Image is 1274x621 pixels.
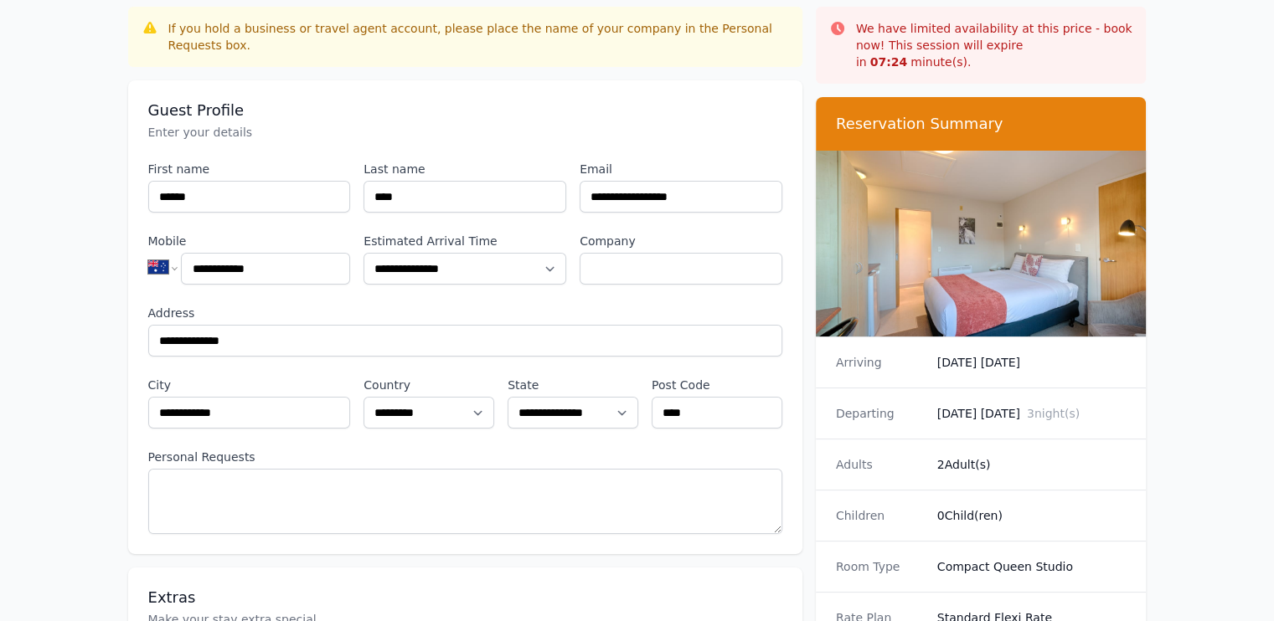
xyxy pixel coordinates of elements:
label: First name [148,161,351,177]
p: We have limited availability at this price - book now! This session will expire in minute(s). [856,20,1133,70]
div: If you hold a business or travel agent account, please place the name of your company in the Pers... [168,20,789,54]
img: Compact Queen Studio [816,151,1147,336]
dt: Adults [836,456,924,473]
label: Address [148,305,782,321]
p: Enter your details [148,124,782,141]
label: Personal Requests [148,449,782,465]
strong: 07 : 24 [870,55,908,69]
h3: Guest Profile [148,100,782,121]
dt: Arriving [836,354,924,371]
label: City [148,377,351,393]
span: 3 night(s) [1027,407,1080,420]
dd: [DATE] [DATE] [937,405,1127,422]
dd: Compact Queen Studio [937,558,1127,575]
label: Last name [364,161,566,177]
label: Email [580,161,782,177]
dd: 0 Child(ren) [937,507,1127,524]
label: Country [364,377,494,393]
h3: Reservation Summary [836,114,1127,134]
dt: Children [836,507,924,524]
label: State [508,377,638,393]
label: Company [580,233,782,249]
label: Estimated Arrival Time [364,233,566,249]
dt: Room Type [836,558,924,575]
dd: 2 Adult(s) [937,456,1127,473]
dt: Departing [836,405,924,422]
label: Post Code [652,377,782,393]
label: Mobile [148,233,351,249]
h3: Extras [148,588,782,608]
dd: [DATE] [DATE] [937,354,1127,371]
